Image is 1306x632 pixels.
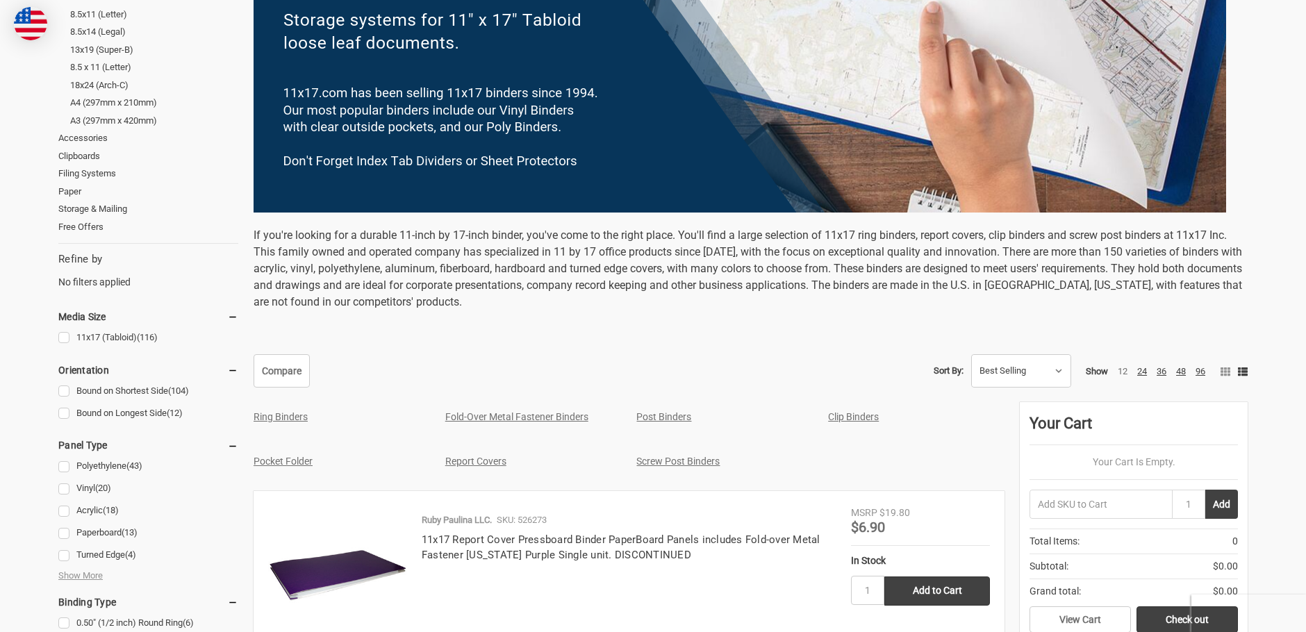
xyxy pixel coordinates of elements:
span: Subtotal: [1030,559,1068,574]
span: Grand total: [1030,584,1081,599]
span: $0.00 [1213,559,1238,574]
a: Ring Binders [254,411,308,422]
a: Bound on Shortest Side [58,382,238,401]
img: duty and tax information for United States [14,7,47,40]
a: Accessories [58,129,238,147]
h5: Binding Type [58,594,238,610]
a: Free Offers [58,218,238,236]
span: (4) [125,549,136,560]
a: Screw Post Binders [636,456,720,467]
p: Your Cart Is Empty. [1030,455,1238,469]
a: Paper [58,183,238,201]
input: Add to Cart [884,576,990,606]
span: $0.00 [1213,584,1238,599]
span: Show [1086,366,1108,376]
a: 11x17 Report Cover Pressboard Binder PaperBoard Panels includes Fold-over Metal Fastener [US_STAT... [422,533,820,562]
span: (116) [137,332,158,342]
span: (43) [126,460,142,471]
h5: Media Size [58,308,238,325]
a: 96 [1196,366,1205,376]
a: 13x19 (Super-B) [70,41,238,59]
a: A4 (297mm x 210mm) [70,94,238,112]
a: Paperboard [58,524,238,542]
a: A3 (297mm x 420mm) [70,112,238,130]
h5: Panel Type [58,437,238,454]
span: (12) [167,408,183,418]
span: Show More [58,569,103,583]
label: Sort By: [934,360,964,381]
a: 48 [1176,366,1186,376]
input: Add SKU to Cart [1030,490,1172,519]
h5: Refine by [58,251,238,267]
a: 8.5x11 (Letter) [70,6,238,24]
a: Storage & Mailing [58,200,238,218]
a: 8.5x14 (Legal) [70,23,238,41]
a: Turned Edge [58,546,238,565]
a: Vinyl [58,479,238,498]
iframe: Google Customer Reviews [1191,594,1306,632]
a: Acrylic [58,501,238,520]
a: 36 [1157,366,1166,376]
span: (6) [183,617,194,628]
a: 8.5 x 11 (Letter) [70,58,238,76]
span: $6.90 [851,519,885,535]
a: Clipboards [58,147,238,165]
span: (104) [168,385,189,396]
span: $19.80 [879,507,910,518]
span: 0 [1232,534,1238,549]
a: 11x17 (Tabloid) [58,329,238,347]
a: 24 [1137,366,1147,376]
h5: Orientation [58,362,238,379]
a: Pocket Folder [254,456,313,467]
a: Compare [254,354,310,388]
span: (18) [103,505,119,515]
span: (20) [95,483,111,493]
a: Clip Binders [828,411,879,422]
div: Your Cart [1030,412,1238,445]
a: Polyethylene [58,457,238,476]
span: If you're looking for a durable 11-inch by 17-inch binder, you've come to the right place. You'll... [254,228,1242,308]
p: SKU: 526273 [497,513,547,527]
p: Ruby Paulina LLC. [422,513,492,527]
a: Fold-Over Metal Fastener Binders [445,411,588,422]
a: Report Covers [445,456,506,467]
div: In Stock [851,554,990,568]
a: Bound on Longest Side [58,404,238,423]
a: 18x24 (Arch-C) [70,76,238,94]
div: No filters applied [58,251,238,289]
button: Add [1205,490,1238,519]
span: Total Items: [1030,534,1080,549]
span: (13) [122,527,138,538]
div: MSRP [851,506,877,520]
a: 12 [1118,366,1127,376]
a: Filing Systems [58,165,238,183]
a: Post Binders [636,411,691,422]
